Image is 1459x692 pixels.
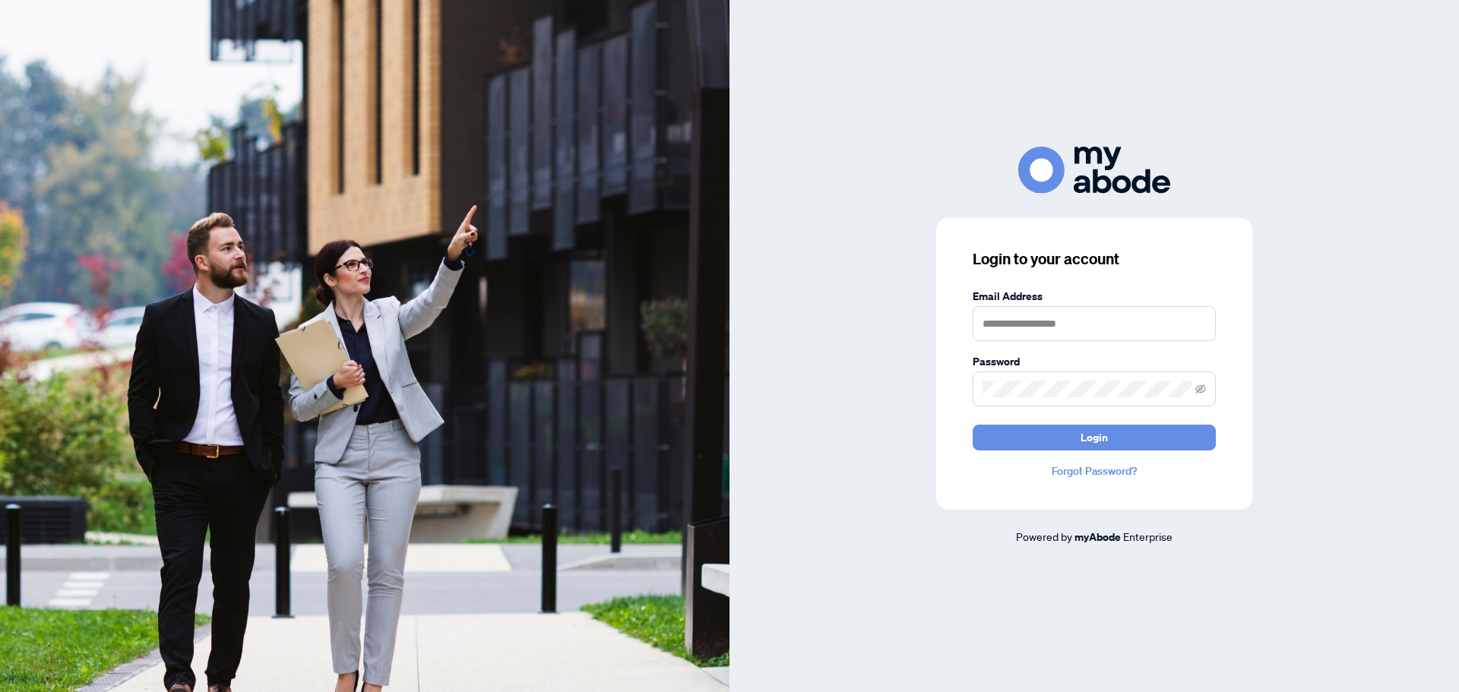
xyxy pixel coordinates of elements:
[1074,529,1121,545] a: myAbode
[973,248,1216,270] h3: Login to your account
[1016,529,1072,543] span: Powered by
[973,288,1216,305] label: Email Address
[973,425,1216,450] button: Login
[1018,147,1170,193] img: ma-logo
[1195,384,1206,394] span: eye-invisible
[973,463,1216,479] a: Forgot Password?
[1081,425,1108,450] span: Login
[973,353,1216,370] label: Password
[1123,529,1173,543] span: Enterprise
